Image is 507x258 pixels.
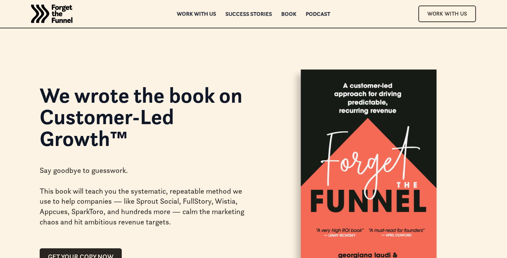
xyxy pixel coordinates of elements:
[40,154,245,238] div: Say goodbye to guesswork. This book will teach you the systematic, repeatable method we use to he...
[281,11,297,16] a: Book
[418,6,476,22] a: Work With Us
[177,11,216,16] a: Work with us
[226,11,272,16] a: Success Stories
[306,11,330,16] a: Podcast
[40,84,245,149] h1: We wrote the book on Customer-Led Growth™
